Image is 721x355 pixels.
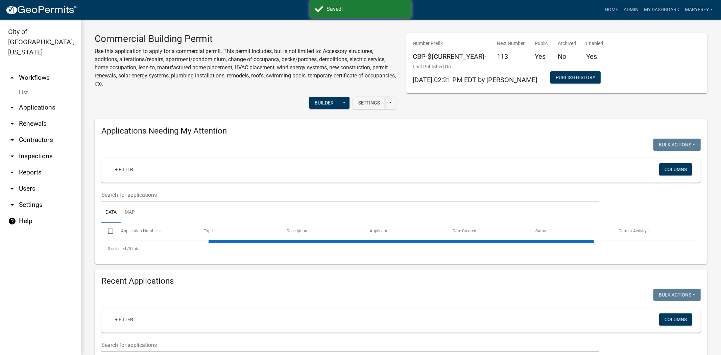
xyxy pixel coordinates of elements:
span: Applicant [370,229,387,233]
input: Search for applications [101,338,599,352]
h4: Recent Applications [101,276,701,286]
span: Current Activity [619,229,647,233]
a: Data [101,202,121,223]
datatable-header-cell: Application Number [114,223,197,239]
span: 0 selected / [108,246,129,251]
div: Saved! [327,5,406,13]
h4: Applications Needing My Attention [101,126,701,136]
button: Columns [659,313,692,326]
span: Type [204,229,213,233]
button: Settings [353,97,385,109]
h3: Commercial Building Permit [95,33,396,45]
i: arrow_drop_down [8,201,16,209]
datatable-header-cell: Type [197,223,280,239]
i: arrow_drop_down [8,120,16,128]
datatable-header-cell: Date Created [446,223,529,239]
button: Columns [659,163,692,175]
h5: Yes [586,52,603,61]
span: Description [287,229,307,233]
a: Home [602,3,621,16]
span: Date Created [453,229,476,233]
a: + Filter [110,163,139,175]
span: Application Number [121,229,158,233]
p: Last Published On [413,63,537,70]
i: arrow_drop_down [8,168,16,176]
a: + Filter [110,313,139,326]
h5: No [558,52,576,61]
h5: Yes [535,52,548,61]
i: arrow_drop_down [8,152,16,160]
i: arrow_drop_down [8,136,16,144]
p: Next Number [497,40,525,47]
input: Search for applications [101,188,599,202]
i: help [8,217,16,225]
datatable-header-cell: Status [529,223,612,239]
a: My Dashboard [641,3,682,16]
p: Number Prefix [413,40,487,47]
p: Public [535,40,548,47]
datatable-header-cell: Applicant [363,223,446,239]
button: Publish History [550,71,601,84]
a: MaryFrey [682,3,716,16]
div: 0 total [101,240,701,257]
a: Admin [621,3,641,16]
button: Builder [309,97,339,109]
datatable-header-cell: Current Activity [612,223,695,239]
button: Bulk Actions [653,289,701,301]
h5: 113 [497,52,525,61]
i: arrow_drop_down [8,103,16,112]
button: Bulk Actions [653,139,701,151]
h5: CBP-${CURRENT_YEAR}- [413,52,487,61]
datatable-header-cell: Select [101,223,114,239]
i: arrow_drop_down [8,185,16,193]
datatable-header-cell: Description [280,223,363,239]
p: Enabled [586,40,603,47]
p: Archived [558,40,576,47]
span: [DATE] 02:21 PM EDT by [PERSON_NAME] [413,76,537,84]
span: Status [535,229,547,233]
i: arrow_drop_up [8,74,16,82]
p: Use this application to apply for a commercial permit. This permit includes, but is not limited t... [95,47,396,88]
a: Map [121,202,139,223]
wm-modal-confirm: Workflow Publish History [550,75,601,81]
